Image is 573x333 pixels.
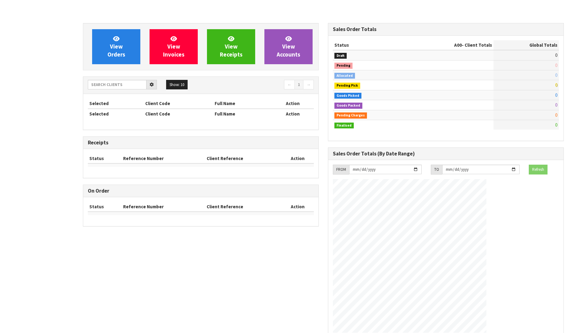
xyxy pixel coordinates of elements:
th: Selected [88,99,144,108]
span: Draft [334,53,347,59]
th: Selected [88,109,144,119]
th: Reference Number [122,202,205,212]
a: ViewReceipts [207,29,255,64]
span: 0 [555,92,557,98]
button: Refresh [529,165,548,174]
span: Pending [334,63,353,69]
div: FROM [333,165,349,174]
button: Show: 10 [166,80,188,90]
th: Action [281,202,314,212]
th: - Client Totals [407,40,493,50]
span: Finalised [334,123,354,129]
span: 0 [555,62,557,68]
a: 1 [294,80,303,90]
span: Pending Charges [334,112,367,119]
span: 0 [555,122,557,128]
nav: Page navigation [205,80,314,91]
th: Client Reference [205,202,281,212]
a: ViewOrders [92,29,140,64]
th: Action [281,154,314,163]
th: Global Totals [493,40,559,50]
h3: Receipts [88,140,314,146]
span: View Orders [107,35,125,58]
span: Goods Picked [334,93,361,99]
span: A00 [454,42,462,48]
th: Action [272,99,314,108]
th: Status [333,40,407,50]
th: Status [88,202,122,212]
input: Search clients [88,80,146,89]
span: 0 [555,112,557,118]
th: Reference Number [122,154,205,163]
span: Pending Pick [334,83,360,89]
th: Client Reference [205,154,281,163]
a: ViewInvoices [150,29,198,64]
span: View Invoices [163,35,185,58]
h3: On Order [88,188,314,194]
h3: Sales Order Totals (By Date Range) [333,151,559,157]
span: View Accounts [277,35,300,58]
div: TO [431,165,442,174]
span: 0 [555,52,557,58]
span: 0 [555,72,557,78]
a: ← [284,80,295,90]
span: View Receipts [220,35,243,58]
th: Full Name [213,99,272,108]
span: Allocated [334,73,355,79]
span: 0 [555,82,557,88]
th: Action [272,109,314,119]
th: Status [88,154,122,163]
th: Client Code [144,99,213,108]
th: Full Name [213,109,272,119]
a: → [303,80,314,90]
a: ViewAccounts [264,29,313,64]
span: 0 [555,102,557,108]
h3: Sales Order Totals [333,26,559,32]
span: Goods Packed [334,103,362,109]
th: Client Code [144,109,213,119]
